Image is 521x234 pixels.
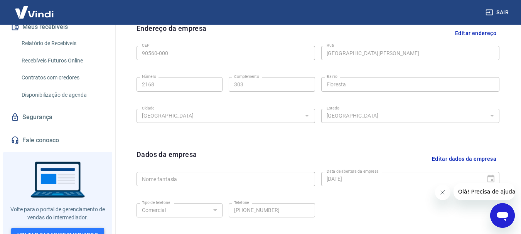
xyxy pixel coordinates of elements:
a: Fale conosco [9,132,106,149]
h6: Endereço da empresa [137,23,207,43]
iframe: Fechar mensagem [435,185,450,200]
label: Data de abertura da empresa [327,168,379,174]
label: Telefone [234,200,249,205]
button: Sair [484,5,512,20]
input: DD/MM/YYYY [321,172,481,186]
label: Estado [327,105,339,111]
iframe: Botão para abrir a janela de mensagens [490,203,515,228]
span: Olá! Precisa de ajuda? [5,5,65,12]
a: Contratos com credores [19,70,106,86]
button: Meus recebíveis [9,19,106,35]
img: Vindi [9,0,59,24]
label: Número [142,74,156,79]
label: Rua [327,42,334,48]
h6: Dados da empresa [137,149,197,169]
iframe: Mensagem da empresa [454,183,515,200]
label: Complemento [234,74,259,79]
a: Recebíveis Futuros Online [19,53,106,69]
label: CEP [142,42,149,48]
a: Segurança [9,109,106,126]
button: Editar endereço [452,23,499,43]
a: Relatório de Recebíveis [19,35,106,51]
label: Cidade [142,105,154,111]
label: Bairro [327,74,337,79]
button: Editar dados da empresa [429,149,499,169]
label: Tipo de telefone [142,200,170,205]
a: Disponibilização de agenda [19,87,106,103]
input: Digite aqui algumas palavras para buscar a cidade [139,111,300,121]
